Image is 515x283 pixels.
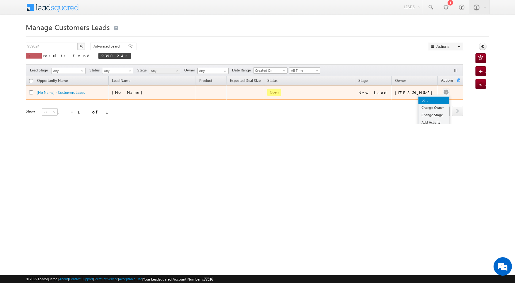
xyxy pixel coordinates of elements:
a: About [59,277,68,281]
span: Product [199,78,212,83]
span: 77516 [204,277,213,281]
span: Stage [358,78,368,83]
a: Change Stage [418,111,449,119]
input: Check all records [29,79,33,83]
img: Search [80,44,83,48]
span: Expected Deal Size [230,78,261,83]
span: Lead Name [109,77,133,85]
div: New Lead [358,90,389,95]
a: 25 [42,108,58,116]
a: [No Name] - Customers Leads [37,90,85,95]
a: Opportunity Name [34,77,71,85]
span: Owner [395,78,406,83]
a: Add Activity [418,119,449,126]
span: Status [90,67,102,73]
a: Change Owner [418,104,449,111]
div: 1 - 1 of 1 [56,108,116,115]
a: Status [264,77,280,85]
a: Stage [355,77,371,85]
span: Any [102,68,132,74]
a: All Time [289,67,320,74]
span: © 2025 LeadSquared | | | | | [26,276,213,282]
button: Actions [428,43,463,50]
span: Owner [184,67,197,73]
div: Leave a message [32,32,103,40]
a: Any [51,68,86,74]
span: All Time [289,68,319,73]
span: Opportunity Name [37,78,68,83]
img: d_60004797649_company_0_60004797649 [10,32,26,40]
span: Manage Customers Leads [26,22,110,32]
a: Any [149,68,180,74]
div: Minimize live chat window [101,3,115,18]
span: Lead Stage [30,67,50,73]
span: Date Range [232,67,253,73]
span: Stage [137,67,149,73]
a: Contact Support [69,277,93,281]
span: Your Leadsquared Account Number is [143,277,213,281]
span: 939024 [101,53,122,58]
a: Show All Items [220,68,228,74]
span: [No Name] [112,90,145,95]
div: [PERSON_NAME] [395,90,435,95]
a: Expected Deal Size [227,77,264,85]
span: results found [43,53,92,58]
span: 1 [29,53,39,58]
a: Any [102,68,133,74]
a: next [452,106,463,116]
span: Advanced Search [93,44,123,49]
em: Submit [90,189,111,197]
a: Edit [418,97,449,104]
span: Any [51,68,83,74]
input: Type to Search [197,68,229,74]
a: Created On [253,67,288,74]
a: Terms of Service [94,277,118,281]
span: Any [149,68,178,74]
span: 25 [42,109,58,115]
div: Show [26,109,37,114]
span: Created On [254,68,285,73]
span: Open [267,89,281,96]
span: Actions [438,77,456,85]
textarea: Type your message and click 'Submit' [8,57,112,184]
a: Acceptable Use [119,277,142,281]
